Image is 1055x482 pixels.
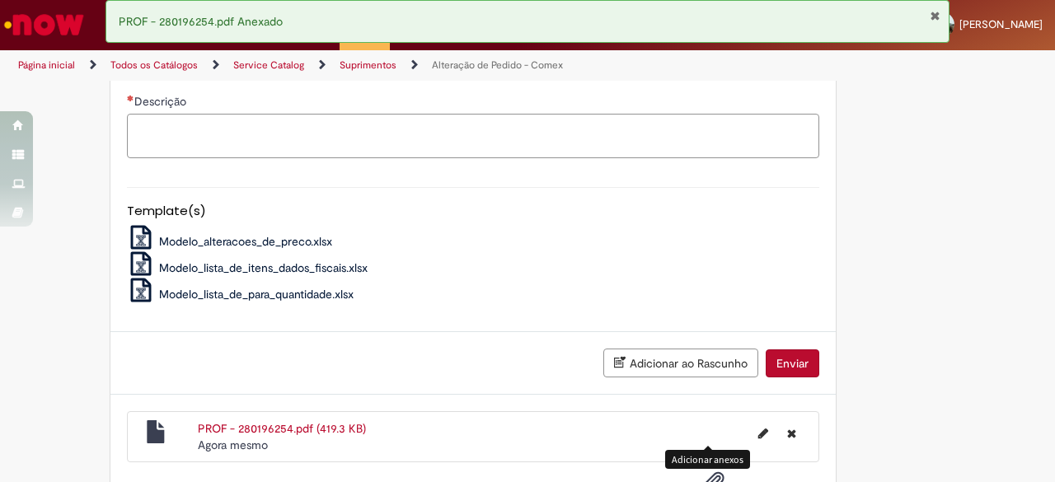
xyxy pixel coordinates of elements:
button: Adicionar ao Rascunho [603,349,758,377]
a: Alteração de Pedido - Comex [432,58,563,72]
span: Necessários [127,95,134,101]
span: Modelo_lista_de_itens_dados_fiscais.xlsx [159,260,368,275]
div: Adicionar anexos [665,450,750,469]
button: Enviar [766,349,819,377]
h5: Template(s) [127,204,819,218]
span: [PERSON_NAME] [959,17,1043,31]
a: Todos os Catálogos [110,58,198,72]
span: Agora mesmo [198,438,268,452]
time: 29/08/2025 14:22:36 [198,438,268,452]
a: Service Catalog [233,58,304,72]
ul: Trilhas de página [12,50,691,81]
a: Suprimentos [340,58,396,72]
a: Modelo_lista_de_itens_dados_fiscais.xlsx [127,260,368,275]
span: Modelo_lista_de_para_quantidade.xlsx [159,287,354,302]
button: Excluir PROF - 280196254.pdf [777,420,806,447]
span: Modelo_alteracoes_de_preco.xlsx [159,234,332,249]
span: PROF - 280196254.pdf Anexado [119,14,283,29]
a: Modelo_alteracoes_de_preco.xlsx [127,234,332,249]
img: ServiceNow [2,8,87,41]
a: Página inicial [18,58,75,72]
a: Modelo_lista_de_para_quantidade.xlsx [127,287,354,302]
button: Fechar Notificação [930,9,940,22]
a: PROF - 280196254.pdf (419.3 KB) [198,421,366,436]
button: Editar nome de arquivo PROF - 280196254.pdf [748,420,778,447]
textarea: Descrição [127,114,819,157]
span: Descrição [134,94,190,109]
